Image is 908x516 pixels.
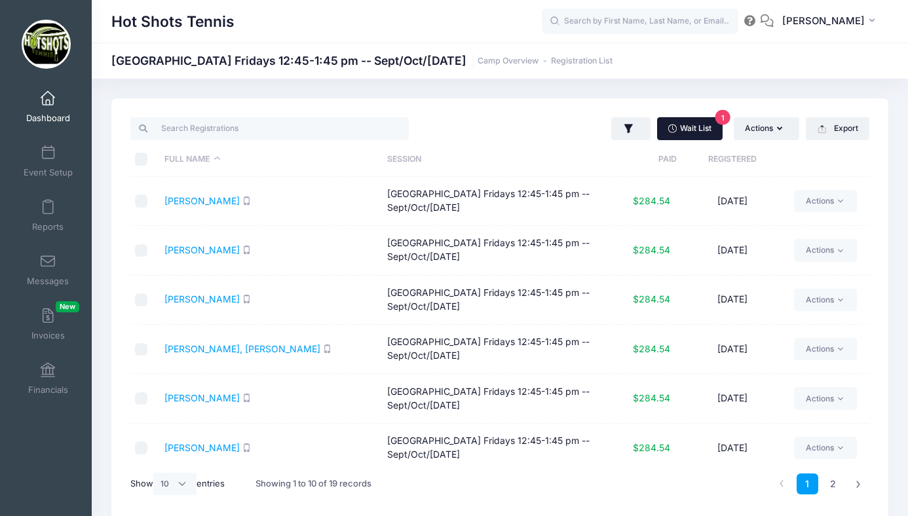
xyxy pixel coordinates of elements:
[28,384,68,396] span: Financials
[381,177,603,226] td: [GEOGRAPHIC_DATA] Fridays 12:45-1:45 pm -- Sept/Oct/[DATE]
[822,473,844,495] a: 2
[677,177,788,226] td: [DATE]
[677,142,788,177] th: Registered: activate to sort column ascending
[164,293,240,304] a: [PERSON_NAME]
[242,394,251,402] i: SMS enabled
[111,54,613,67] h1: [GEOGRAPHIC_DATA] Fridays 12:45-1:45 pm -- Sept/Oct/[DATE]
[734,117,799,139] button: Actions
[478,56,539,66] a: Camp Overview
[22,20,71,69] img: Hot Shots Tennis
[633,293,670,304] span: $284.54
[242,246,251,254] i: SMS enabled
[17,84,79,130] a: Dashboard
[255,469,371,499] div: Showing 1 to 10 of 19 records
[164,244,240,255] a: [PERSON_NAME]
[381,276,603,325] td: [GEOGRAPHIC_DATA] Fridays 12:45-1:45 pm -- Sept/Oct/[DATE]
[164,343,320,354] a: [PERSON_NAME], [PERSON_NAME]
[677,226,788,275] td: [DATE]
[794,387,856,409] a: Actions
[17,247,79,293] a: Messages
[677,276,788,325] td: [DATE]
[677,325,788,374] td: [DATE]
[677,424,788,473] td: [DATE]
[542,9,738,35] input: Search by First Name, Last Name, or Email...
[551,56,613,66] a: Registration List
[56,301,79,312] span: New
[17,193,79,238] a: Reports
[677,374,788,423] td: [DATE]
[381,325,603,374] td: [GEOGRAPHIC_DATA] Fridays 12:45-1:45 pm -- Sept/Oct/[DATE]
[24,167,73,178] span: Event Setup
[111,7,235,37] h1: Hot Shots Tennis
[381,374,603,423] td: [GEOGRAPHIC_DATA] Fridays 12:45-1:45 pm -- Sept/Oct/[DATE]
[633,392,670,403] span: $284.54
[794,437,856,459] a: Actions
[603,142,677,177] th: Paid: activate to sort column ascending
[17,301,79,347] a: InvoicesNew
[794,289,856,311] a: Actions
[633,195,670,206] span: $284.54
[17,356,79,401] a: Financials
[633,244,670,255] span: $284.54
[159,142,381,177] th: Full Name: activate to sort column descending
[794,338,856,360] a: Actions
[794,239,856,261] a: Actions
[381,424,603,473] td: [GEOGRAPHIC_DATA] Fridays 12:45-1:45 pm -- Sept/Oct/[DATE]
[242,295,251,303] i: SMS enabled
[31,330,65,341] span: Invoices
[782,14,865,28] span: [PERSON_NAME]
[153,473,197,495] select: Showentries
[242,443,251,452] i: SMS enabled
[26,113,70,124] span: Dashboard
[381,142,603,177] th: Session: activate to sort column ascending
[130,473,225,495] label: Show entries
[715,110,730,125] span: 1
[164,195,240,206] a: [PERSON_NAME]
[657,117,723,139] a: Wait List1
[27,276,69,287] span: Messages
[17,138,79,184] a: Event Setup
[32,221,64,232] span: Reports
[130,117,409,139] input: Search Registrations
[242,196,251,205] i: SMS enabled
[164,392,240,403] a: [PERSON_NAME]
[797,473,818,495] a: 1
[381,226,603,275] td: [GEOGRAPHIC_DATA] Fridays 12:45-1:45 pm -- Sept/Oct/[DATE]
[633,442,670,453] span: $284.54
[794,190,856,212] a: Actions
[774,7,888,37] button: [PERSON_NAME]
[806,117,869,139] button: Export
[323,344,331,353] i: SMS enabled
[164,442,240,453] a: [PERSON_NAME]
[633,343,670,354] span: $284.54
